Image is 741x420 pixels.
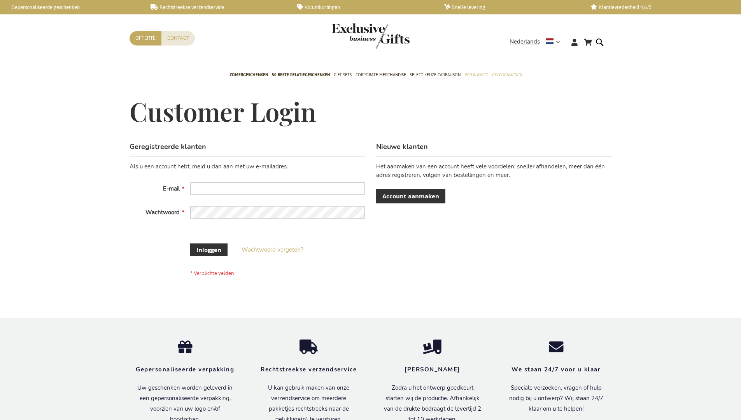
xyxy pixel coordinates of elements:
[356,66,406,85] a: Corporate Merchandise
[242,246,303,254] a: Wachtwoord vergeten?
[261,366,357,373] strong: Rechtstreekse verzendservice
[334,66,352,85] a: Gift Sets
[196,246,221,254] span: Inloggen
[356,71,406,79] span: Corporate Merchandise
[130,142,206,151] strong: Geregistreerde klanten
[190,243,228,256] button: Inloggen
[506,383,606,414] p: Speciale verzoeken, vragen of hulp nodig bij u ontwerp? Wij staan 24/7 klaar om u te helpen!
[332,23,371,49] a: store logo
[136,366,234,373] strong: Gepersonaliseerde verpakking
[512,366,601,373] strong: We staan 24/7 voor u klaar
[376,142,428,151] strong: Nieuwe klanten
[161,31,195,45] a: Contact
[332,23,410,49] img: Exclusive Business gifts logo
[272,71,330,79] span: 50 beste relatiegeschenken
[334,71,352,79] span: Gift Sets
[229,66,268,85] a: Zomergeschenken
[145,208,180,216] span: Wachtwoord
[382,192,439,200] span: Account aanmaken
[4,4,138,10] a: Gepersonaliseerde geschenken
[229,71,268,79] span: Zomergeschenken
[190,182,365,195] input: E-mail
[590,4,725,10] a: Klanttevredenheid 4,6/5
[130,163,365,171] div: Als u een account hebt, meld u dan aan met uw e-mailadres.
[464,71,488,79] span: Per Budget
[272,66,330,85] a: 50 beste relatiegeschenken
[163,185,180,192] span: E-mail
[410,71,461,79] span: Select Keuze Cadeaubon
[151,4,285,10] a: Rechtstreekse verzendservice
[297,4,431,10] a: Volumkortingen
[464,66,488,85] a: Per Budget
[405,366,460,373] strong: [PERSON_NAME]
[376,163,611,179] p: Het aanmaken van een account heeft vele voordelen: sneller afhandelen, meer dan één adres registr...
[130,94,316,128] span: Customer Login
[410,66,461,85] a: Select Keuze Cadeaubon
[510,37,540,46] span: Nederlands
[492,66,522,85] a: Gelegenheden
[444,4,578,10] a: Snelle levering
[376,189,445,203] a: Account aanmaken
[492,71,522,79] span: Gelegenheden
[130,31,161,45] a: Offerte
